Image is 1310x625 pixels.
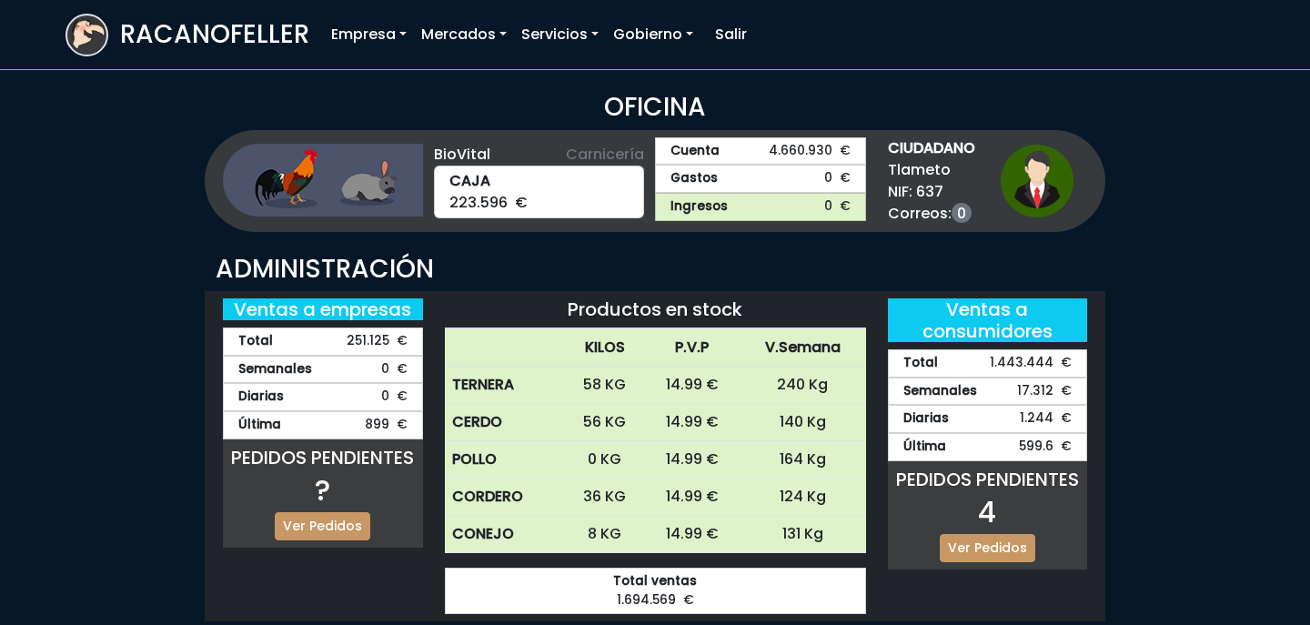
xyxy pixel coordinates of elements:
th: KILOS [564,329,644,367]
td: 140 Kg [740,404,866,441]
h5: Ventas a consumidores [888,298,1088,342]
div: 899 € [223,411,423,439]
a: Salir [708,16,754,53]
div: 1.244 € [888,405,1088,433]
a: 0 [952,203,972,223]
th: POLLO [445,441,565,479]
span: 4 [978,491,996,532]
th: TERNERA [445,367,565,404]
a: Cuenta4.660.930 € [655,137,866,166]
td: 36 KG [564,479,644,516]
strong: Diarias [903,409,949,428]
span: ? [315,469,330,510]
span: Correos: [888,203,975,225]
td: 14.99 € [645,404,740,441]
a: Gobierno [606,16,700,53]
a: Ver Pedidos [275,512,370,540]
h5: PEDIDOS PENDIENTES [888,469,1088,490]
td: 14.99 € [645,441,740,479]
strong: Total ventas [460,572,851,591]
div: 223.596 € [434,166,645,218]
th: P.V.P [645,329,740,367]
strong: Gastos [670,169,718,188]
h5: PEDIDOS PENDIENTES [223,447,423,469]
img: ciudadano1.png [1001,145,1073,217]
strong: Total [903,354,938,373]
th: CONEJO [445,516,565,553]
td: 164 Kg [740,441,866,479]
a: Mercados [414,16,514,53]
a: Ver Pedidos [940,534,1035,562]
h3: RACANOFELLER [120,19,309,50]
td: 131 Kg [740,516,866,553]
span: Tlameto [888,159,975,181]
div: 251.125 € [223,328,423,356]
h5: Productos en stock [445,298,866,320]
span: NIF: 637 [888,181,975,203]
strong: CAJA [449,170,630,192]
a: Gastos0 € [655,165,866,193]
img: logoracarojo.png [67,15,106,50]
td: 58 KG [564,367,644,404]
td: 14.99 € [645,479,740,516]
a: Ingresos0 € [655,193,866,221]
div: 17.312 € [888,378,1088,406]
div: 599.6 € [888,433,1088,461]
th: CERDO [445,404,565,441]
td: 14.99 € [645,367,740,404]
td: 124 Kg [740,479,866,516]
th: V.Semana [740,329,866,367]
strong: Ingresos [670,197,728,217]
h5: Ventas a empresas [223,298,423,320]
a: Servicios [514,16,606,53]
strong: Semanales [238,360,312,379]
span: Carnicería [566,144,644,166]
td: 240 Kg [740,367,866,404]
strong: Semanales [903,382,977,401]
td: 56 KG [564,404,644,441]
td: 0 KG [564,441,644,479]
img: ganaderia.png [223,144,423,217]
div: BioVital [434,144,645,166]
strong: Diarias [238,388,284,407]
div: 0 € [223,383,423,411]
th: CORDERO [445,479,565,516]
h3: OFICINA [65,92,1244,123]
strong: CIUDADANO [888,137,975,159]
strong: Última [238,416,281,435]
h3: ADMINISTRACIÓN [216,254,1094,285]
td: 14.99 € [645,516,740,553]
div: 1.443.444 € [888,349,1088,378]
a: RACANOFELLER [65,9,309,61]
div: 1.694.569 € [445,568,866,614]
strong: Última [903,438,946,457]
strong: Total [238,332,273,351]
a: Empresa [324,16,414,53]
strong: Cuenta [670,142,720,161]
td: 8 KG [564,516,644,553]
div: 0 € [223,356,423,384]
